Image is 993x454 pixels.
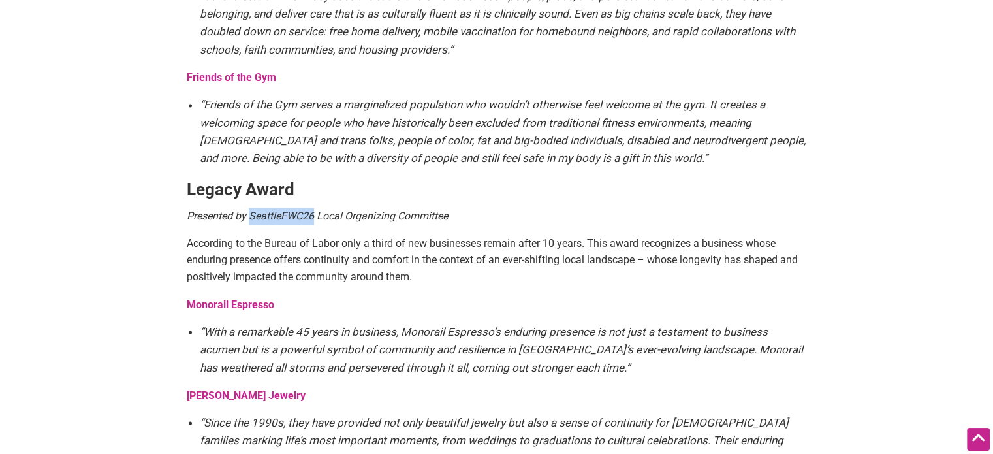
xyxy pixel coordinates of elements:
a: Monorail Espresso [187,298,274,310]
p: According to the Bureau of Labor only a third of new businesses remain after 10 years. This award... [187,235,807,285]
a: Friends of the Gym [187,71,276,84]
a: [PERSON_NAME] Jewelry [187,389,306,401]
strong: Legacy Award [187,180,294,199]
div: Scroll Back to Top [967,428,990,451]
em: “Friends of the Gym serves a marginalized population who wouldn’t otherwise feel welcome at the g... [200,98,806,165]
em: “With a remarkable 45 years in business, Monorail Espresso’s enduring presence is not just a test... [200,325,803,373]
em: Presented by SeattleFWC26 Local Organizing Committee [187,210,448,222]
